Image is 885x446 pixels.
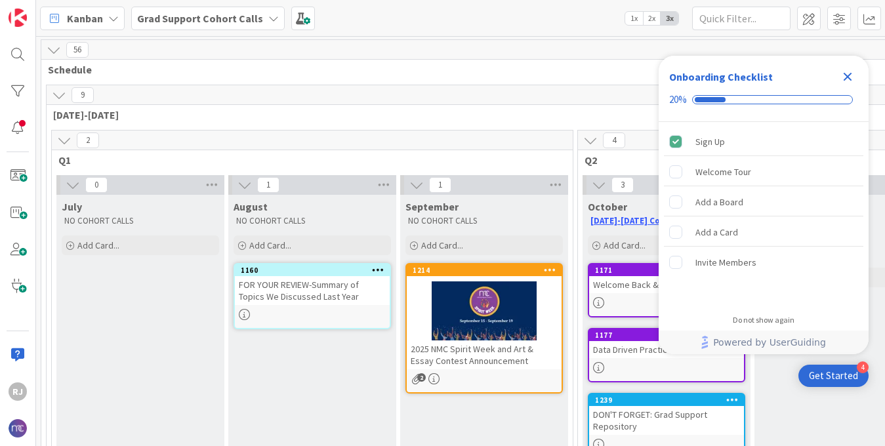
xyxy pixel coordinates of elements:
input: Quick Filter... [692,7,791,30]
div: Add a Board [695,194,743,210]
div: Checklist progress: 20% [669,94,858,106]
span: July [62,200,82,213]
span: Kanban [67,10,103,26]
div: Checklist items [659,122,869,306]
p: NO COHORT CALLS [236,216,388,226]
span: 0 [85,177,108,193]
a: [DATE]-[DATE] Cohort Call Schedule [590,215,736,226]
div: 1239 [595,395,744,405]
div: FOR YOUR REVIEW-Summary of Topics We Discussed Last Year [235,276,390,305]
div: 1239DON'T FORGET: Grad Support Repository [589,394,744,435]
div: 1177Data Driven Practices? [589,329,744,358]
div: Data Driven Practices? [589,341,744,358]
span: October [588,200,627,213]
div: 20% [669,94,687,106]
div: Add a Card is incomplete. [664,218,863,247]
span: Q1 [58,153,556,167]
a: Powered by UserGuiding [665,331,862,354]
div: 1177 [595,331,744,340]
span: 1x [625,12,643,25]
div: 1214 [413,266,562,275]
img: avatar [9,419,27,437]
div: Invite Members is incomplete. [664,248,863,277]
span: Powered by UserGuiding [713,334,826,350]
a: 1177Data Driven Practices? [588,328,745,382]
span: Add Card... [77,239,119,251]
div: Checklist Container [659,56,869,354]
a: 1160FOR YOUR REVIEW-Summary of Topics We Discussed Last Year [234,263,391,329]
div: 1160FOR YOUR REVIEW-Summary of Topics We Discussed Last Year [235,264,390,305]
span: 1 [429,177,451,193]
span: Add Card... [421,239,463,251]
div: 1171 [595,266,744,275]
span: 2x [643,12,661,25]
div: Invite Members [695,254,756,270]
span: 3 [611,177,634,193]
div: 1177 [589,329,744,341]
p: NO COHORT CALLS [64,216,216,226]
div: 1171Welcome Back & Key Updates [589,264,744,293]
div: 4 [857,361,869,373]
div: 1214 [407,264,562,276]
div: Welcome Tour is incomplete. [664,157,863,186]
div: Welcome Tour [695,164,751,180]
b: Grad Support Cohort Calls [137,12,263,25]
span: August [234,200,268,213]
div: 1160 [241,266,390,275]
span: Add Card... [604,239,646,251]
span: 4 [603,132,625,148]
div: 1239 [589,394,744,406]
div: Close Checklist [837,66,858,87]
span: 3x [661,12,678,25]
div: Sign Up is complete. [664,127,863,156]
span: Add Card... [249,239,291,251]
div: Footer [659,331,869,354]
div: Add a Card [695,224,738,240]
span: September [405,200,459,213]
div: 12142025 NMC Spirit Week and Art & Essay Contest Announcement [407,264,562,369]
div: Welcome Back & Key Updates [589,276,744,293]
div: Onboarding Checklist [669,69,773,85]
span: 1 [257,177,279,193]
div: Sign Up [695,134,725,150]
span: 2 [77,132,99,148]
div: Open Get Started checklist, remaining modules: 4 [798,365,869,387]
div: Do not show again [733,315,794,325]
div: 2025 NMC Spirit Week and Art & Essay Contest Announcement [407,340,562,369]
div: DON'T FORGET: Grad Support Repository [589,406,744,435]
a: 12142025 NMC Spirit Week and Art & Essay Contest Announcement [405,263,563,394]
a: 1171Welcome Back & Key Updates [588,263,745,317]
img: Visit kanbanzone.com [9,9,27,27]
p: NO COHORT CALLS [408,216,560,226]
div: 1160 [235,264,390,276]
div: 1171 [589,264,744,276]
div: RJ [9,382,27,401]
span: 2 [417,373,426,382]
div: Get Started [809,369,858,382]
span: 9 [72,87,94,103]
span: 56 [66,42,89,58]
div: Add a Board is incomplete. [664,188,863,216]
